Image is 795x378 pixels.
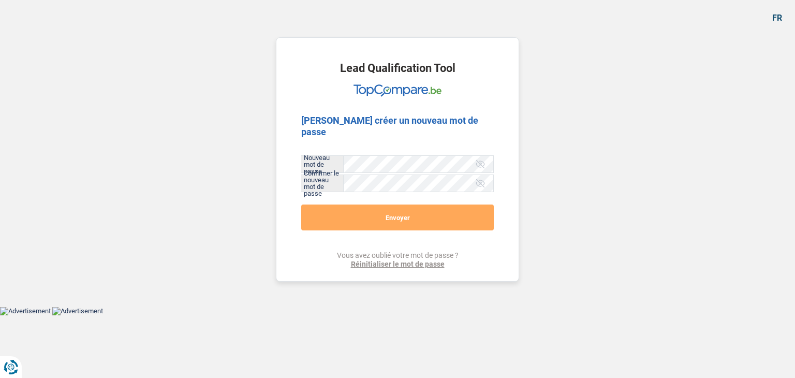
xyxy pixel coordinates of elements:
img: Advertisement [52,307,103,315]
a: Réinitialiser le mot de passe [337,260,459,269]
label: Nouveau mot de passe [301,156,343,172]
label: Confirmer le nouveau mot de passe [301,175,343,192]
button: Envoyer [301,205,494,230]
img: TopCompare Logo [354,84,441,97]
h1: Lead Qualification Tool [340,63,455,74]
div: fr [772,13,782,23]
h2: [PERSON_NAME] créer un nouveau mot de passe [301,115,494,137]
div: Vous avez oublié votre mot de passe ? [337,251,459,269]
